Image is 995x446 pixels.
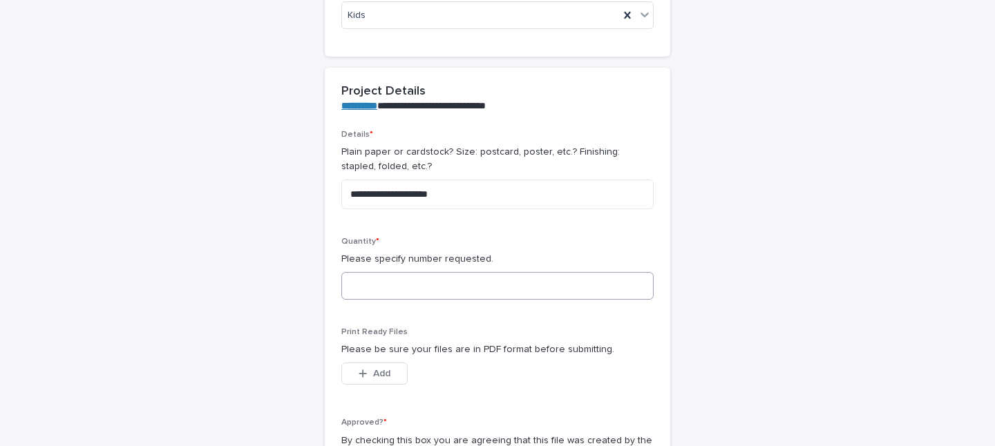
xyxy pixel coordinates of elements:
button: Add [341,362,408,385]
span: Approved? [341,418,387,427]
span: Kids [348,8,366,23]
h2: Project Details [341,84,426,99]
p: Please be sure your files are in PDF format before submitting. [341,342,654,357]
p: Please specify number requested. [341,252,654,266]
span: Add [373,369,390,378]
span: Details [341,130,373,139]
p: Plain paper or cardstock? Size: postcard, poster, etc.? Finishing: stapled, folded, etc.? [341,145,654,174]
span: Quantity [341,237,379,246]
span: Print Ready Files [341,328,408,336]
